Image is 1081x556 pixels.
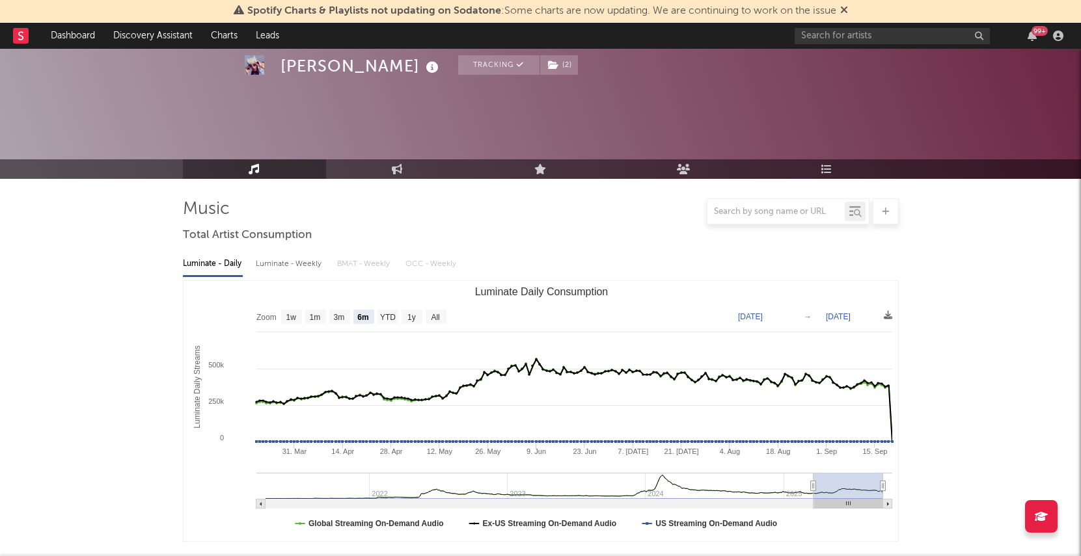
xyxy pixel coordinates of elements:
text: 31. Mar [282,447,307,455]
a: Leads [247,23,288,49]
text: 1w [286,313,296,322]
text: 12. May [426,447,452,455]
text: 1. Sep [816,447,837,455]
text: Zoom [256,313,277,322]
text: 3m [333,313,344,322]
button: 99+ [1028,31,1037,41]
text: 250k [208,397,224,405]
div: 99 + [1032,26,1048,36]
span: Dismiss [840,6,848,16]
span: ( 2 ) [540,55,579,75]
text: Luminate Daily Consumption [474,286,608,297]
text: 9. Jun [527,447,546,455]
input: Search by song name or URL [707,207,845,217]
text: [DATE] [738,312,763,321]
text: 28. Apr [379,447,402,455]
text: 0 [219,434,223,442]
button: (2) [540,55,578,75]
button: Tracking [458,55,540,75]
text: Global Streaming On-Demand Audio [308,519,444,528]
svg: Luminate Daily Consumption [184,281,899,541]
text: 7. [DATE] [618,447,648,455]
text: 26. May [475,447,501,455]
text: 21. [DATE] [664,447,698,455]
text: 4. Aug [719,447,739,455]
span: Total Artist Consumption [183,228,312,243]
text: → [804,312,812,321]
a: Charts [202,23,247,49]
text: YTD [379,313,395,322]
text: Ex-US Streaming On-Demand Audio [482,519,616,528]
a: Discovery Assistant [104,23,202,49]
text: US Streaming On-Demand Audio [655,519,777,528]
text: 23. Jun [573,447,596,455]
div: Luminate - Daily [183,253,243,275]
div: [PERSON_NAME] [281,55,442,77]
text: 15. Sep [862,447,887,455]
a: Dashboard [42,23,104,49]
text: [DATE] [826,312,851,321]
input: Search for artists [795,28,990,44]
text: Luminate Daily Streams [192,345,201,428]
text: 1m [309,313,320,322]
text: 1y [407,313,416,322]
text: 500k [208,361,224,369]
text: All [431,313,439,322]
span: Spotify Charts & Playlists not updating on Sodatone [247,6,501,16]
text: 18. Aug [766,447,790,455]
text: 6m [357,313,368,322]
div: Luminate - Weekly [256,253,324,275]
text: 14. Apr [331,447,354,455]
span: : Some charts are now updating. We are continuing to work on the issue [247,6,836,16]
